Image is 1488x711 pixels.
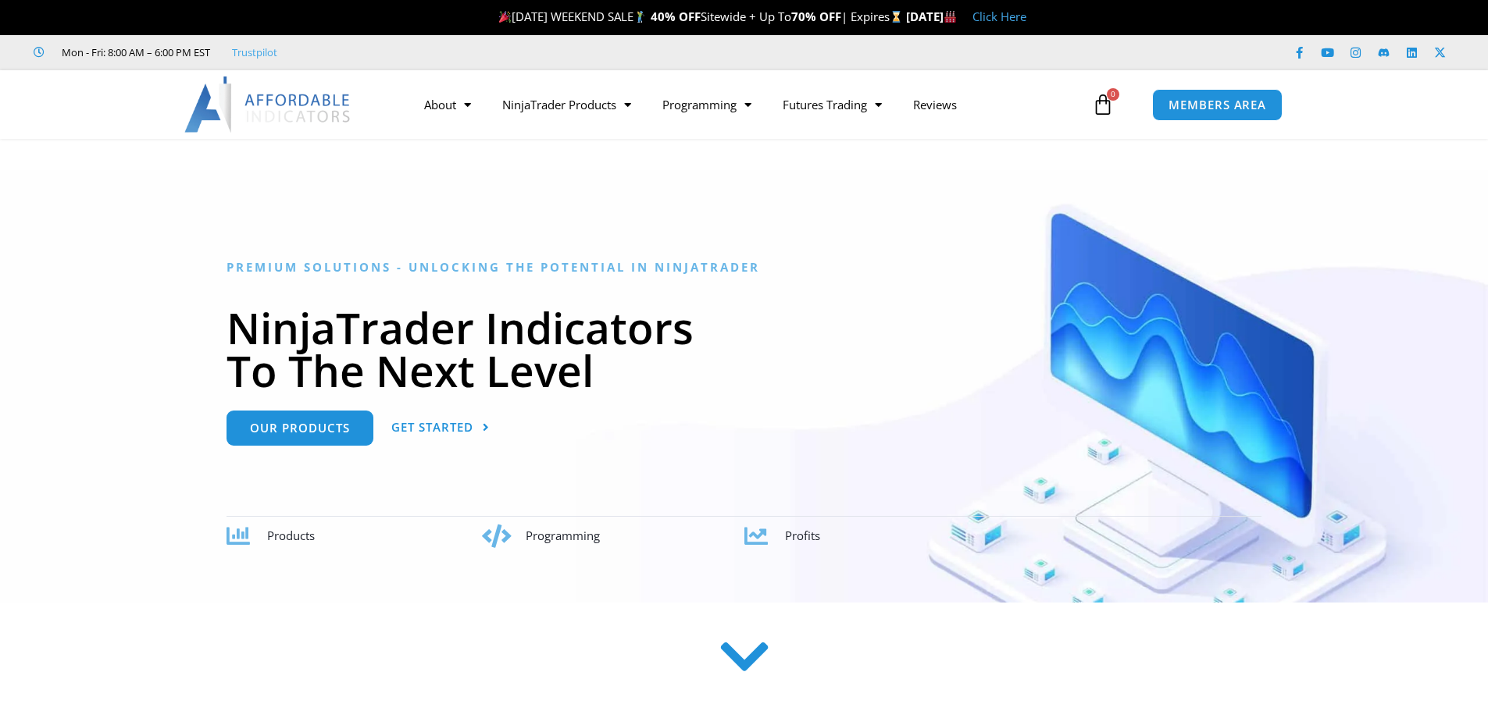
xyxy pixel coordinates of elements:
[791,9,841,24] strong: 70% OFF
[391,411,490,446] a: Get Started
[250,422,350,434] span: Our Products
[1069,82,1137,127] a: 0
[1107,88,1119,101] span: 0
[227,306,1261,392] h1: NinjaTrader Indicators To The Next Level
[767,87,897,123] a: Futures Trading
[499,11,511,23] img: 🎉
[785,528,820,543] span: Profits
[227,260,1261,275] h6: Premium Solutions - Unlocking the Potential in NinjaTrader
[1152,89,1283,121] a: MEMBERS AREA
[409,87,487,123] a: About
[409,87,1088,123] nav: Menu
[897,87,972,123] a: Reviews
[651,9,701,24] strong: 40% OFF
[526,528,600,543] span: Programming
[184,76,352,133] img: LogoAI | Affordable Indicators – NinjaTrader
[906,9,957,24] strong: [DATE]
[495,9,905,24] span: [DATE] WEEKEND SALE Sitewide + Up To | Expires
[267,528,315,543] span: Products
[391,421,473,433] span: Get Started
[227,411,373,446] a: Our Products
[972,9,1026,24] a: Click Here
[890,11,902,23] img: ⌛
[232,43,277,62] a: Trustpilot
[944,11,956,23] img: 🏭
[58,43,210,62] span: Mon - Fri: 8:00 AM – 6:00 PM EST
[1169,99,1266,111] span: MEMBERS AREA
[634,11,646,23] img: 🏌️‍♂️
[647,87,767,123] a: Programming
[487,87,647,123] a: NinjaTrader Products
